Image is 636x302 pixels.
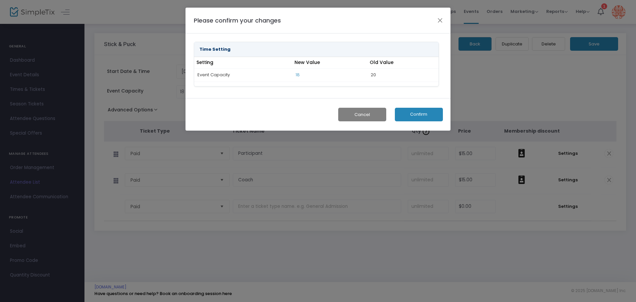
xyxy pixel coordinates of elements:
h4: Please confirm your changes [194,16,281,25]
th: New Value [292,57,367,69]
td: 20 [368,68,439,82]
button: Cancel [338,108,386,121]
button: Close [436,16,445,25]
th: Old Value [368,57,439,69]
td: Event Capacity [194,68,292,82]
strong: Time Setting [199,46,231,52]
th: Setting [194,57,292,69]
button: Confirm [395,108,443,121]
td: 18 [292,68,367,82]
